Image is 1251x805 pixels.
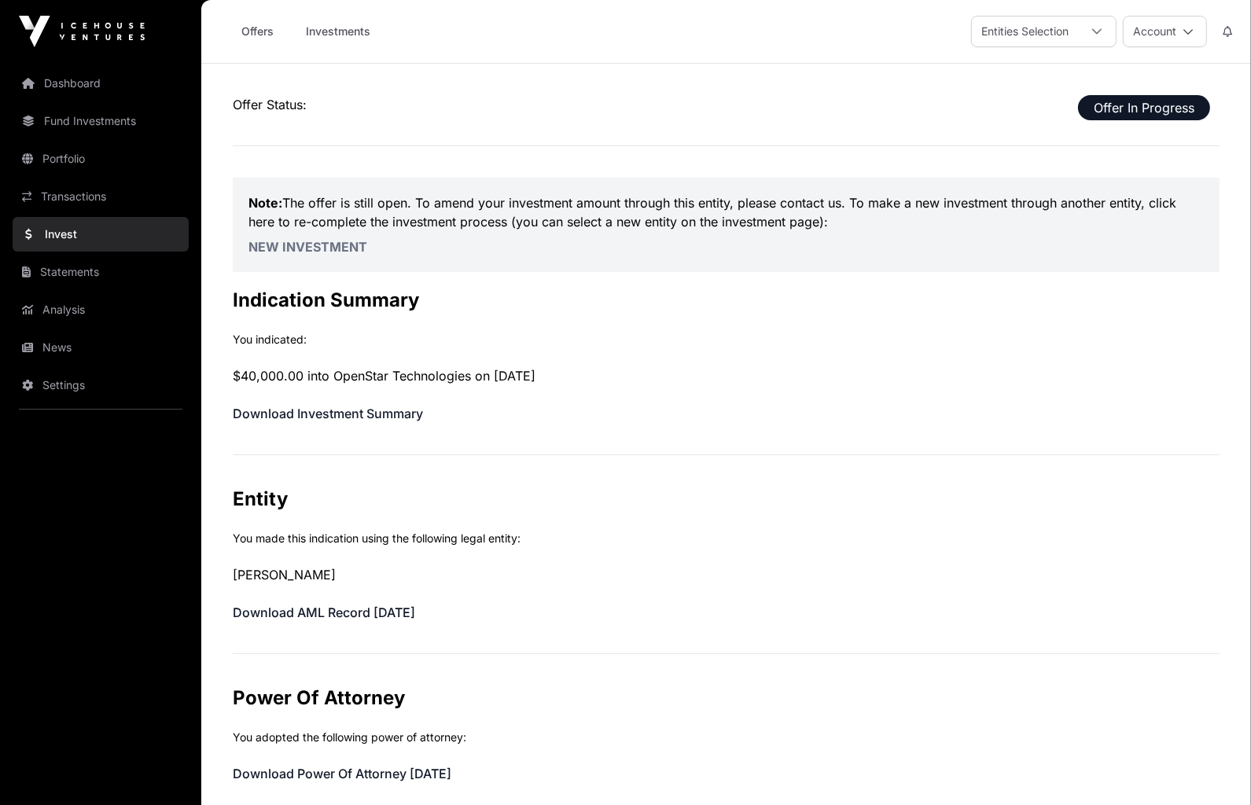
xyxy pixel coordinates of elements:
[233,565,1220,584] p: [PERSON_NAME]
[13,292,189,327] a: Analysis
[233,605,415,620] a: Download AML Record [DATE]
[233,366,1220,385] p: $40,000.00 into OpenStar Technologies on [DATE]
[972,17,1078,46] div: Entities Selection
[233,406,423,421] a: Download Investment Summary
[233,332,1220,347] p: You indicated:
[13,255,189,289] a: Statements
[233,730,1220,745] p: You adopted the following power of attorney:
[233,531,1220,546] p: You made this indication using the following legal entity:
[13,217,189,252] a: Invest
[1123,16,1207,47] button: Account
[226,17,289,46] a: Offers
[233,766,451,781] a: Download Power Of Attorney [DATE]
[13,368,189,402] a: Settings
[233,95,1220,114] p: Offer Status:
[1078,95,1210,120] span: Offer In Progress
[13,104,189,138] a: Fund Investments
[13,179,189,214] a: Transactions
[13,142,189,176] a: Portfolio
[296,17,381,46] a: Investments
[233,487,1220,512] h2: Entity
[248,239,367,255] a: New Investment
[233,288,1220,313] h2: Indication Summary
[13,330,189,365] a: News
[13,66,189,101] a: Dashboard
[248,193,1204,231] p: The offer is still open. To amend your investment amount through this entity, please contact us. ...
[248,195,282,211] strong: Note:
[233,686,1220,711] h2: Power Of Attorney
[1172,730,1251,805] iframe: Chat Widget
[19,16,145,47] img: Icehouse Ventures Logo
